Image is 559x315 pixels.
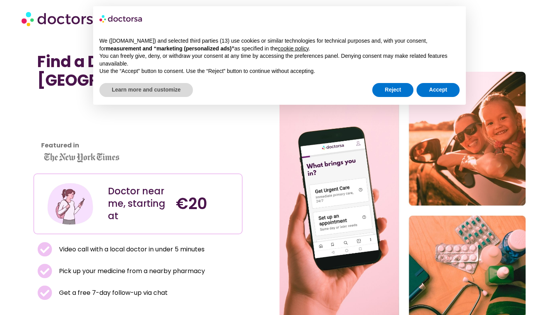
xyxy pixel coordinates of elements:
[108,185,168,222] div: Doctor near me, starting at
[99,37,460,52] p: We ([DOMAIN_NAME]) and selected third parties (13) use cookies or similar technologies for techni...
[57,266,205,277] span: Pick up your medicine from a nearby pharmacy
[372,83,413,97] button: Reject
[99,83,193,97] button: Learn more and customize
[176,194,236,213] h4: €20
[46,180,94,228] img: Illustration depicting a young woman in a casual outfit, engaged with her smartphone. She has a p...
[37,97,107,156] iframe: Customer reviews powered by Trustpilot
[57,287,168,298] span: Get a free 7-day follow-up via chat
[278,45,309,52] a: cookie policy
[41,141,79,150] strong: Featured in
[106,45,234,52] strong: measurement and “marketing (personalized ads)”
[57,244,205,255] span: Video call with a local doctor in under 5 minutes
[99,67,460,75] p: Use the “Accept” button to consent. Use the “Reject” button to continue without accepting.
[99,12,143,25] img: logo
[99,52,460,67] p: You can freely give, deny, or withdraw your consent at any time by accessing the preferences pane...
[37,52,239,90] h1: Find a Doctor Near Me in [GEOGRAPHIC_DATA]
[417,83,460,97] button: Accept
